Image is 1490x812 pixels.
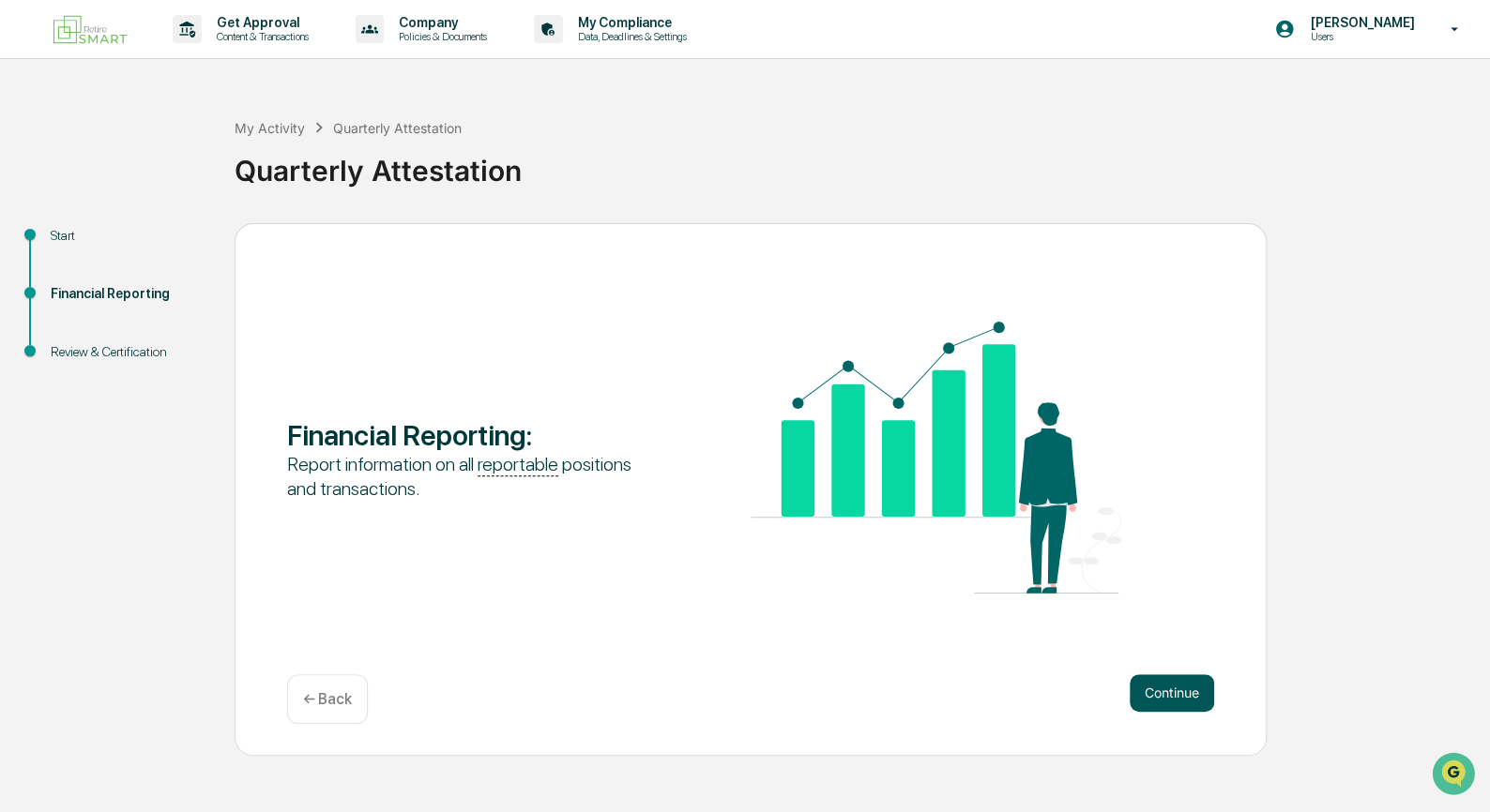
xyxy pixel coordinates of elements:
[235,120,305,136] div: My Activity
[303,690,352,708] p: ← Back
[19,143,53,177] img: 1746055101610-c473b297-6a78-478c-a979-82029cc54cd1
[51,284,205,304] div: Financial Reporting
[478,453,558,476] u: reportable
[202,15,318,30] p: Get Approval
[751,322,1121,594] img: Financial Reporting
[136,238,151,253] div: 🗄️
[1295,15,1423,30] p: [PERSON_NAME]
[155,236,233,255] span: Attestations
[563,30,696,43] p: Data, Deadlines & Settings
[38,236,121,255] span: Preclearance
[1295,30,1423,43] p: Users
[1130,674,1214,712] button: Continue
[11,264,126,298] a: 🔎Data Lookup
[563,15,696,30] p: My Compliance
[187,318,227,332] span: Pylon
[235,139,1481,188] div: Quarterly Attestation
[45,8,135,52] img: logo
[19,238,34,253] div: 🖐️
[384,15,496,30] p: Company
[1430,750,1481,801] iframe: Open customer support
[132,317,227,332] a: Powered byPylon
[51,226,205,246] div: Start
[384,30,496,43] p: Policies & Documents
[287,452,658,501] div: Report information on all positions and transactions.
[64,143,308,162] div: Start new chat
[319,149,342,172] button: Start new chat
[333,120,462,136] div: Quarterly Attestation
[51,342,205,362] div: Review & Certification
[64,162,237,177] div: We're available if you need us!
[202,30,318,43] p: Content & Transactions
[19,274,34,289] div: 🔎
[287,418,658,452] div: Financial Reporting :
[11,229,129,263] a: 🖐️Preclearance
[19,39,342,69] p: How can we help?
[129,229,240,263] a: 🗄️Attestations
[38,272,118,291] span: Data Lookup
